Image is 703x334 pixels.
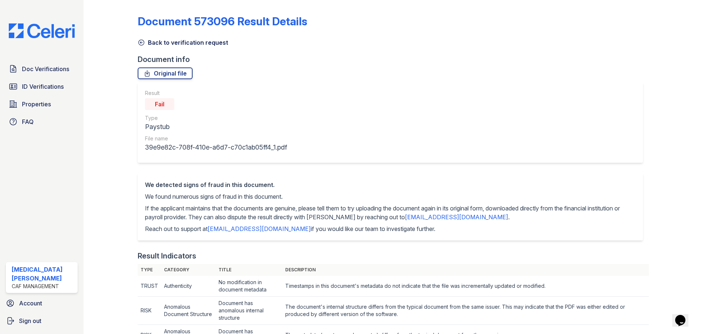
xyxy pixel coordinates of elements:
div: Result [145,89,287,97]
a: FAQ [6,114,78,129]
td: Anomalous Document Structure [161,297,216,325]
th: Title [216,264,282,276]
td: Authenticity [161,276,216,297]
a: Properties [6,97,78,111]
p: Reach out to support at if you would like our team to investigate further. [145,224,636,233]
th: Category [161,264,216,276]
div: CAF Management [12,283,75,290]
td: Timestamps in this document's metadata do not indicate that the file was incrementally updated or... [282,276,649,297]
a: Back to verification request [138,38,228,47]
span: Sign out [19,316,41,325]
p: If the applicant maintains that the documents are genuine, please tell them to try uploading the ... [145,204,636,221]
th: Description [282,264,649,276]
span: Doc Verifications [22,65,69,73]
td: The document's internal structure differs from the typical document from the same issuer. This ma... [282,297,649,325]
a: Sign out [3,313,81,328]
a: Original file [138,67,193,79]
td: RISK [138,297,161,325]
div: Result Indicators [138,251,196,261]
div: Fail [145,98,174,110]
a: ID Verifications [6,79,78,94]
span: Account [19,299,42,308]
td: No modification in document metadata [216,276,282,297]
div: Type [145,114,287,122]
div: We detected signs of fraud in this document. [145,180,636,189]
img: CE_Logo_Blue-a8612792a0a2168367f1c8372b55b34899dd931a85d93a1a3d3e32e68fde9ad4.png [3,23,81,38]
div: Paystub [145,122,287,132]
span: ID Verifications [22,82,64,91]
span: Properties [22,100,51,109]
div: File name [145,135,287,142]
iframe: chat widget [672,305,696,327]
th: Type [138,264,161,276]
a: Document 573096 Result Details [138,15,307,28]
a: [EMAIL_ADDRESS][DOMAIN_NAME] [208,225,311,232]
a: Account [3,296,81,311]
a: Doc Verifications [6,62,78,76]
span: FAQ [22,117,34,126]
td: TRUST [138,276,161,297]
div: 39e9e82c-708f-410e-a6d7-c70c1ab05ff4_1.pdf [145,142,287,153]
p: We found numerous signs of fraud in this document. [145,192,636,201]
div: Document info [138,54,649,65]
td: Document has anomalous internal structure [216,297,282,325]
a: [EMAIL_ADDRESS][DOMAIN_NAME] [405,213,508,221]
span: . [508,213,510,221]
div: [MEDICAL_DATA][PERSON_NAME] [12,265,75,283]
